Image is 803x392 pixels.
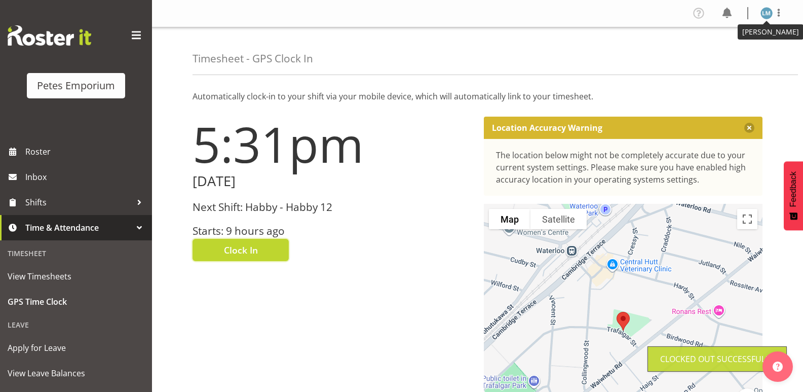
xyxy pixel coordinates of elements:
button: Feedback - Show survey [784,161,803,230]
span: Shifts [25,195,132,210]
button: Toggle fullscreen view [737,209,757,229]
p: Location Accuracy Warning [492,123,602,133]
div: Clocked out Successfully [660,353,774,365]
p: Automatically clock-in to your shift via your mobile device, which will automatically link to you... [193,90,762,102]
span: Roster [25,144,147,159]
div: Leave [3,314,149,335]
span: View Timesheets [8,269,144,284]
a: View Leave Balances [3,361,149,386]
span: GPS Time Clock [8,294,144,309]
a: View Timesheets [3,264,149,289]
h1: 5:31pm [193,117,472,171]
span: Time & Attendance [25,220,132,235]
span: Feedback [789,171,798,207]
img: lianne-morete5410.jpg [760,7,773,19]
img: Rosterit website logo [8,25,91,46]
h3: Next Shift: Habby - Habby 12 [193,201,472,213]
h4: Timesheet - GPS Clock In [193,53,313,64]
button: Close message [744,123,754,133]
a: GPS Time Clock [3,289,149,314]
div: Timesheet [3,243,149,264]
span: View Leave Balances [8,366,144,381]
h2: [DATE] [193,173,472,189]
span: Inbox [25,169,147,185]
a: Apply for Leave [3,335,149,361]
span: Clock In [224,243,258,257]
div: Petes Emporium [37,78,115,93]
img: help-xxl-2.png [773,362,783,372]
button: Clock In [193,239,289,261]
button: Show satellite imagery [530,209,587,229]
h3: Starts: 9 hours ago [193,225,472,237]
div: The location below might not be completely accurate due to your current system settings. Please m... [496,149,751,186]
button: Show street map [489,209,530,229]
span: Apply for Leave [8,340,144,355]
